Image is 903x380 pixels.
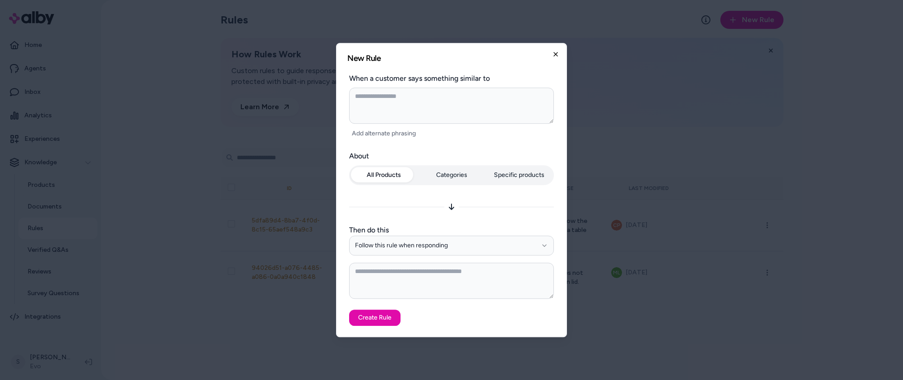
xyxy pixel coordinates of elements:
[486,167,552,183] button: Specific products
[351,167,417,183] button: All Products
[349,73,554,84] label: When a customer says something similar to
[347,54,556,62] h2: New Rule
[349,127,419,140] button: Add alternate phrasing
[349,310,401,326] button: Create Rule
[349,225,554,236] label: Then do this
[419,167,484,183] button: Categories
[349,151,554,162] label: About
